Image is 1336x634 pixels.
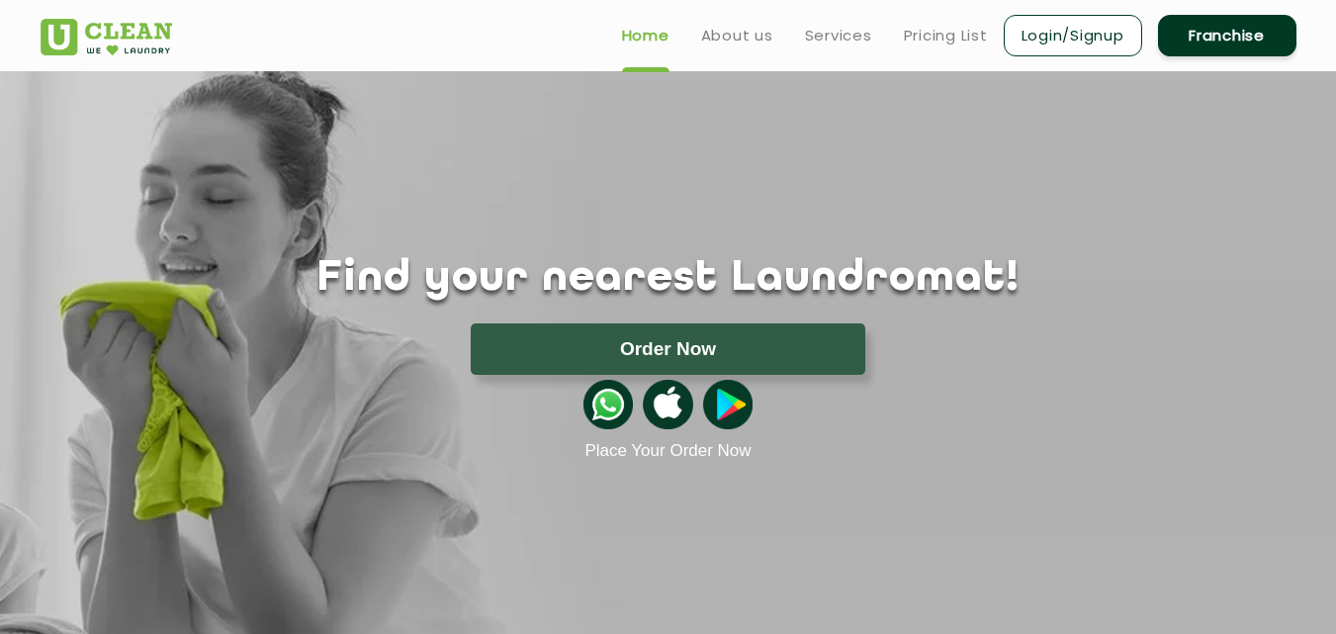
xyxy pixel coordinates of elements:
a: Place Your Order Now [584,441,751,461]
button: Order Now [471,323,865,375]
a: Login/Signup [1004,15,1142,56]
img: UClean Laundry and Dry Cleaning [41,19,172,55]
img: playstoreicon.png [703,380,753,429]
a: Services [805,24,872,47]
a: Franchise [1158,15,1296,56]
a: About us [701,24,773,47]
img: apple-icon.png [643,380,692,429]
h1: Find your nearest Laundromat! [26,254,1311,304]
a: Home [622,24,669,47]
a: Pricing List [904,24,988,47]
img: whatsappicon.png [583,380,633,429]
